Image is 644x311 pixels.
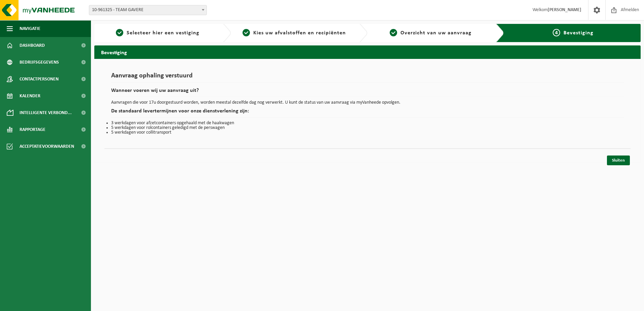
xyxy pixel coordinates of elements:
[111,130,624,135] li: 5 werkdagen voor collitransport
[111,108,624,117] h2: De standaard levertermijnen voor onze dienstverlening zijn:
[563,30,593,36] span: Bevestiging
[20,54,59,71] span: Bedrijfsgegevens
[111,88,624,97] h2: Wanneer voeren wij uw aanvraag uit?
[111,126,624,130] li: 5 werkdagen voor rolcontainers geledigd met de perswagen
[548,7,581,12] strong: [PERSON_NAME]
[553,29,560,36] span: 4
[390,29,397,36] span: 3
[20,37,45,54] span: Dashboard
[20,71,59,88] span: Contactpersonen
[234,29,354,37] a: 2Kies uw afvalstoffen en recipiënten
[116,29,123,36] span: 1
[111,121,624,126] li: 3 werkdagen voor afzetcontainers opgehaald met de haakwagen
[20,20,40,37] span: Navigatie
[94,45,641,59] h2: Bevestiging
[607,155,630,165] a: Sluiten
[243,29,250,36] span: 2
[98,29,218,37] a: 1Selecteer hier een vestiging
[20,138,74,155] span: Acceptatievoorwaarden
[89,5,206,15] span: 10-961325 - TEAM GAVERE
[20,121,45,138] span: Rapportage
[371,29,491,37] a: 3Overzicht van uw aanvraag
[111,100,624,105] p: Aanvragen die voor 17u doorgestuurd worden, worden meestal dezelfde dag nog verwerkt. U kunt de s...
[253,30,346,36] span: Kies uw afvalstoffen en recipiënten
[127,30,199,36] span: Selecteer hier een vestiging
[20,104,72,121] span: Intelligente verbond...
[20,88,40,104] span: Kalender
[400,30,472,36] span: Overzicht van uw aanvraag
[111,72,624,83] h1: Aanvraag ophaling verstuurd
